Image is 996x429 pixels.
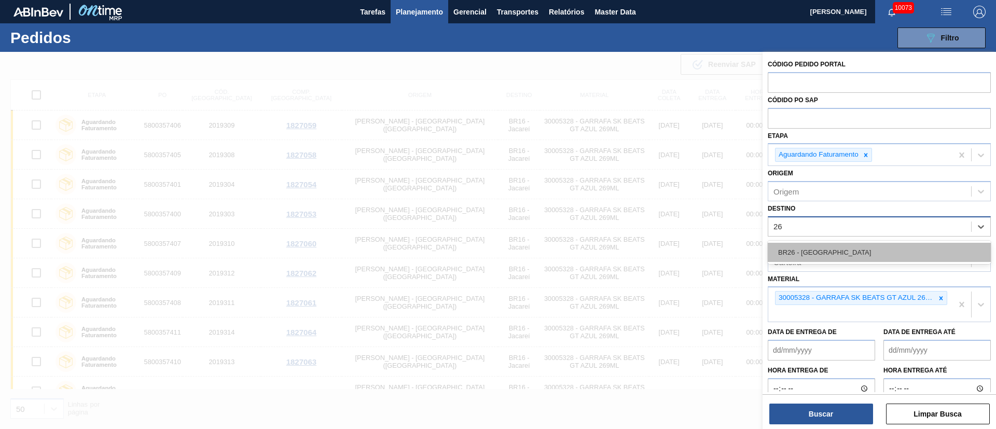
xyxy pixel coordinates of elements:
button: Notificações [875,5,908,19]
label: Código Pedido Portal [768,61,846,68]
span: Gerencial [453,6,487,18]
span: Filtro [941,34,959,42]
span: Tarefas [360,6,385,18]
span: 10073 [893,2,914,13]
label: Destino [768,205,795,212]
div: Origem [773,187,799,196]
input: dd/mm/yyyy [883,340,991,361]
div: BR26 - [GEOGRAPHIC_DATA] [768,243,991,262]
span: Relatórios [549,6,584,18]
label: Data de Entrega de [768,328,837,336]
div: 30005328 - GARRAFA SK BEATS GT AZUL 269ML [776,292,935,305]
label: Códido PO SAP [768,96,818,104]
span: Master Data [594,6,635,18]
img: userActions [940,6,952,18]
label: Origem [768,170,793,177]
label: Hora entrega até [883,363,991,378]
span: Transportes [497,6,538,18]
label: Material [768,275,799,283]
img: TNhmsLtSVTkK8tSr43FrP2fwEKptu5GPRR3wAAAABJRU5ErkJggg== [13,7,63,17]
label: Carteira [768,240,800,247]
label: Data de Entrega até [883,328,956,336]
label: Hora entrega de [768,363,875,378]
label: Etapa [768,132,788,140]
h1: Pedidos [10,32,165,44]
img: Logout [973,6,986,18]
button: Filtro [897,27,986,48]
input: dd/mm/yyyy [768,340,875,361]
div: Aguardando Faturamento [776,148,860,161]
span: Planejamento [396,6,443,18]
